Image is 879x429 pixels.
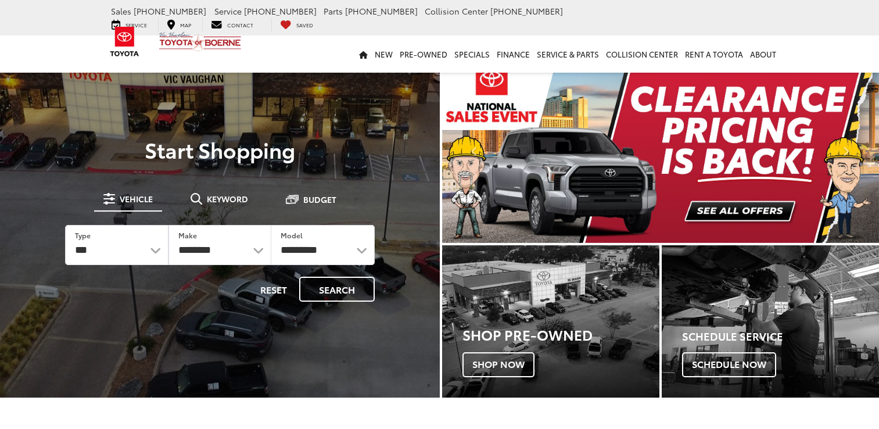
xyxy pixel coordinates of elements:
[442,245,659,398] div: Toyota
[244,5,317,17] span: [PHONE_NUMBER]
[682,331,879,342] h4: Schedule Service
[281,230,303,240] label: Model
[533,35,602,73] a: Service & Parts: Opens in a new tab
[120,195,153,203] span: Vehicle
[103,23,146,60] img: Toyota
[462,327,659,342] h3: Shop Pre-Owned
[202,18,262,31] a: Contact
[299,277,375,302] button: Search
[303,195,336,203] span: Budget
[227,21,253,28] span: Contact
[271,18,322,31] a: My Saved Vehicles
[111,5,131,17] span: Sales
[103,18,156,31] a: Service
[442,81,508,220] button: Click to view previous picture.
[180,21,191,28] span: Map
[324,5,343,17] span: Parts
[442,245,659,398] a: Shop Pre-Owned Shop Now
[662,245,879,398] div: Toyota
[134,5,206,17] span: [PHONE_NUMBER]
[214,5,242,17] span: Service
[178,230,197,240] label: Make
[490,5,563,17] span: [PHONE_NUMBER]
[662,245,879,398] a: Schedule Service Schedule Now
[396,35,451,73] a: Pre-Owned
[681,35,747,73] a: Rent a Toyota
[425,5,488,17] span: Collision Center
[356,35,371,73] a: Home
[462,352,534,377] span: Shop Now
[747,35,780,73] a: About
[813,81,879,220] button: Click to view next picture.
[345,5,418,17] span: [PHONE_NUMBER]
[371,35,396,73] a: New
[125,21,147,28] span: Service
[493,35,533,73] a: Finance
[158,18,200,31] a: Map
[602,35,681,73] a: Collision Center
[682,352,776,377] span: Schedule Now
[49,138,391,161] p: Start Shopping
[207,195,248,203] span: Keyword
[296,21,313,28] span: Saved
[451,35,493,73] a: Specials
[75,230,91,240] label: Type
[250,277,297,302] button: Reset
[159,31,242,52] img: Vic Vaughan Toyota of Boerne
